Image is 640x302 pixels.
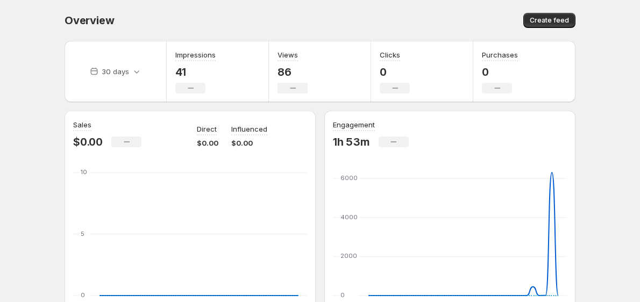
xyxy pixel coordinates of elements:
[530,16,569,25] span: Create feed
[340,174,358,182] text: 6000
[231,124,267,134] p: Influenced
[340,252,357,260] text: 2000
[278,49,298,60] h3: Views
[380,66,410,78] p: 0
[482,66,518,78] p: 0
[333,119,375,130] h3: Engagement
[73,119,91,130] h3: Sales
[81,168,87,176] text: 10
[278,66,308,78] p: 86
[175,66,216,78] p: 41
[102,66,129,77] p: 30 days
[340,291,345,299] text: 0
[81,230,84,238] text: 5
[380,49,400,60] h3: Clicks
[65,14,114,27] span: Overview
[73,135,103,148] p: $0.00
[333,135,370,148] p: 1h 53m
[231,138,267,148] p: $0.00
[197,124,217,134] p: Direct
[340,213,358,221] text: 4000
[523,13,575,28] button: Create feed
[197,138,218,148] p: $0.00
[175,49,216,60] h3: Impressions
[482,49,518,60] h3: Purchases
[81,291,85,299] text: 0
